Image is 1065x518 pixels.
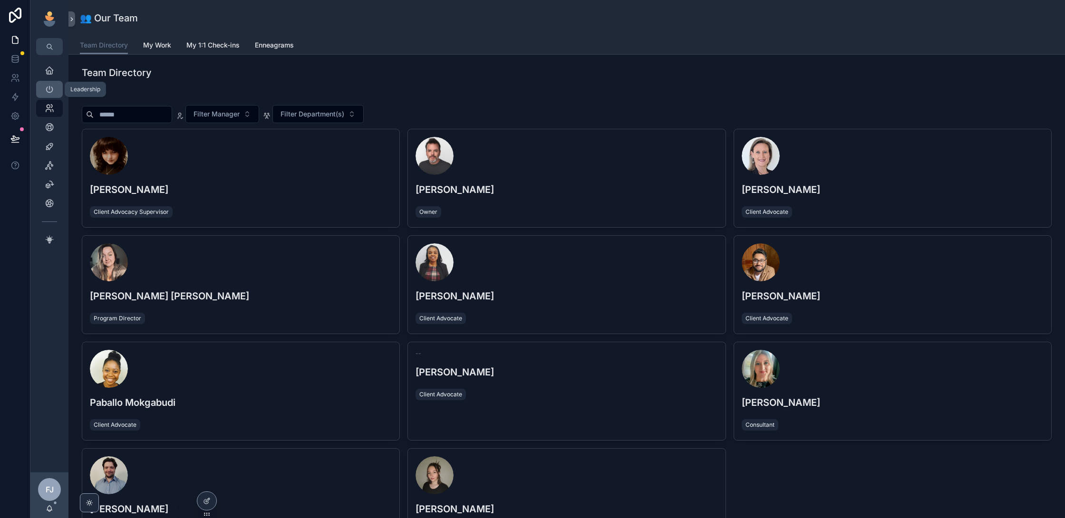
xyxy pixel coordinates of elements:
[734,129,1052,228] a: [PERSON_NAME]Client Advocate
[186,37,240,56] a: My 1:1 Check-ins
[90,395,392,410] h3: Paballo Mokgabudi
[416,350,421,357] span: --
[742,289,1044,303] h3: [PERSON_NAME]
[82,66,152,79] h1: Team Directory
[745,421,775,429] span: Consultant
[407,129,726,228] a: [PERSON_NAME]Owner
[82,235,400,334] a: [PERSON_NAME] [PERSON_NAME]Program Director
[80,40,128,50] span: Team Directory
[416,365,717,379] h3: [PERSON_NAME]
[186,40,240,50] span: My 1:1 Check-ins
[742,182,1044,197] h3: [PERSON_NAME]
[42,11,57,27] img: App logo
[30,55,68,260] div: scrollable content
[419,315,462,322] span: Client Advocate
[82,342,400,441] a: Paballo MokgabudiClient Advocate
[745,208,788,216] span: Client Advocate
[419,208,437,216] span: Owner
[70,86,100,93] div: Leadership
[272,105,364,123] button: Select Button
[734,235,1052,334] a: [PERSON_NAME]Client Advocate
[416,289,717,303] h3: [PERSON_NAME]
[281,109,344,119] span: Filter Department(s)
[46,484,54,495] span: FJ
[143,40,171,50] span: My Work
[416,502,717,516] h3: [PERSON_NAME]
[80,11,138,25] h1: 👥 Our Team
[80,37,128,55] a: Team Directory
[407,235,726,334] a: [PERSON_NAME]Client Advocate
[90,502,392,516] h3: [PERSON_NAME]
[90,289,392,303] h3: [PERSON_NAME] [PERSON_NAME]
[94,208,169,216] span: Client Advocacy Supervisor
[255,40,294,50] span: Enneagrams
[416,182,717,197] h3: [PERSON_NAME]
[734,342,1052,441] a: [PERSON_NAME]Consultant
[407,342,726,441] a: --[PERSON_NAME]Client Advocate
[185,105,259,123] button: Select Button
[94,421,136,429] span: Client Advocate
[194,109,240,119] span: Filter Manager
[90,182,392,197] h3: [PERSON_NAME]
[94,315,141,322] span: Program Director
[419,391,462,398] span: Client Advocate
[742,395,1044,410] h3: [PERSON_NAME]
[745,315,788,322] span: Client Advocate
[82,129,400,228] a: [PERSON_NAME]Client Advocacy Supervisor
[143,37,171,56] a: My Work
[255,37,294,56] a: Enneagrams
